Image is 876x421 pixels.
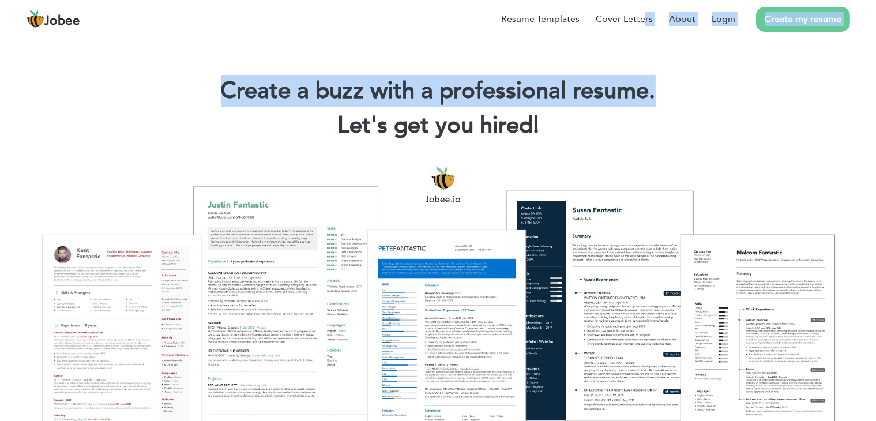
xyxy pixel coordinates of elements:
h2: Let's [17,111,859,141]
h1: Create a buzz with a professional resume. [17,76,859,106]
a: Login [712,12,735,26]
span: | [533,110,539,141]
a: Resume Templates [501,12,580,26]
span: Jobee [44,15,80,28]
span: get you hired! [394,110,539,141]
img: jobee.io [26,10,44,28]
a: Cover Letters [596,12,653,26]
a: Create my resume [756,7,850,32]
a: About [669,12,695,26]
a: Jobee [26,10,80,28]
